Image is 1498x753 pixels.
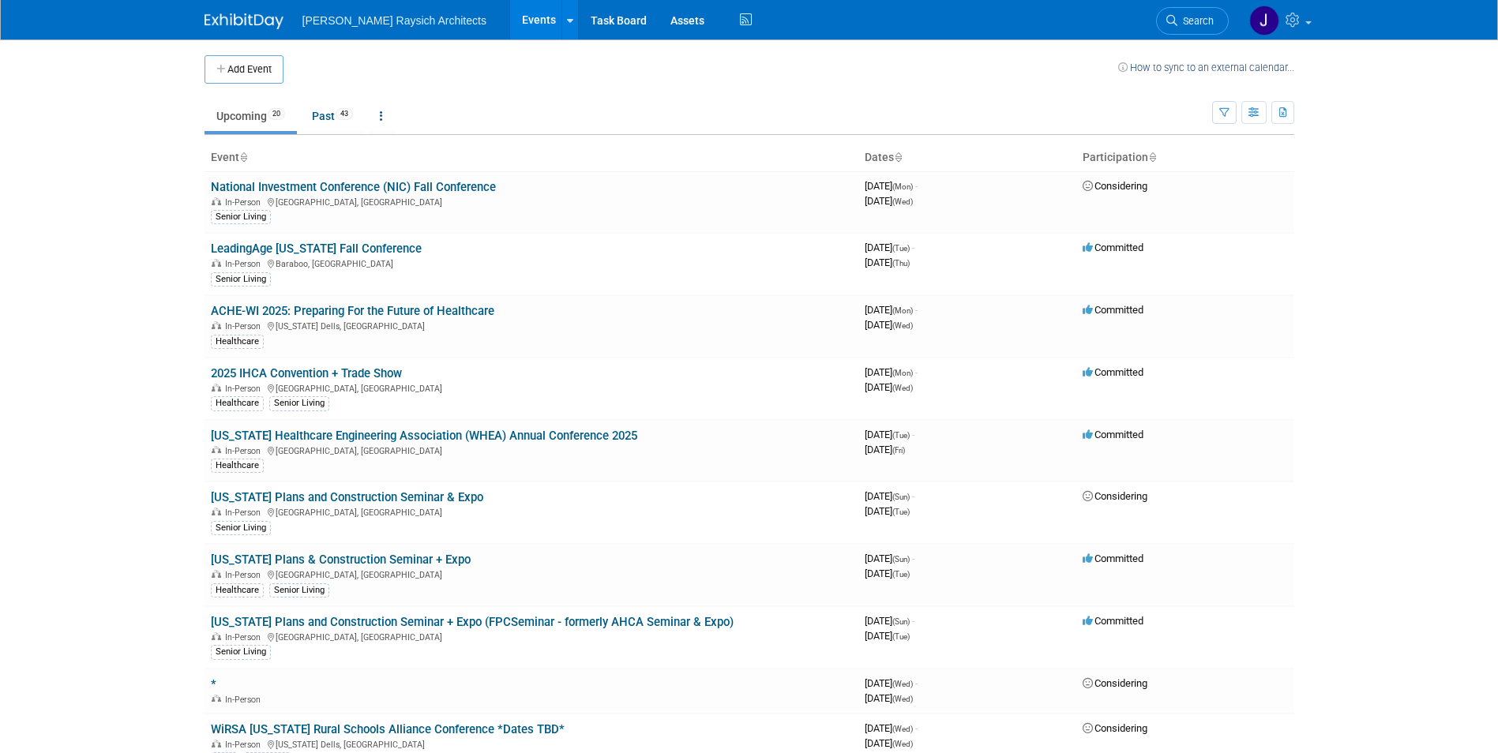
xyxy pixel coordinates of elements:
span: [DATE] [865,381,913,393]
span: In-Person [225,384,265,394]
span: (Wed) [892,321,913,330]
span: In-Person [225,632,265,642]
div: Senior Living [269,583,329,598]
span: - [912,553,914,564]
span: (Sun) [892,617,910,626]
span: [DATE] [865,505,910,517]
img: Jenna Hammer [1249,6,1279,36]
span: Committed [1083,242,1143,253]
span: - [912,429,914,440]
img: In-Person Event [212,321,221,329]
span: [PERSON_NAME] Raysich Architects [302,14,486,27]
div: [GEOGRAPHIC_DATA], [GEOGRAPHIC_DATA] [211,568,852,580]
span: (Wed) [892,680,913,688]
span: - [912,490,914,502]
span: [DATE] [865,319,913,331]
span: - [912,615,914,627]
a: Past43 [300,101,365,131]
span: In-Person [225,740,265,750]
div: [GEOGRAPHIC_DATA], [GEOGRAPHIC_DATA] [211,381,852,394]
a: LeadingAge [US_STATE] Fall Conference [211,242,422,256]
th: Dates [858,144,1076,171]
span: - [915,677,918,689]
div: [GEOGRAPHIC_DATA], [GEOGRAPHIC_DATA] [211,195,852,208]
a: [US_STATE] Plans and Construction Seminar + Expo (FPCSeminar - formerly AHCA Seminar & Expo) [211,615,734,629]
span: 20 [268,108,285,120]
span: (Mon) [892,306,913,315]
img: ExhibitDay [205,13,283,29]
div: Senior Living [211,210,271,224]
span: (Wed) [892,725,913,733]
div: Senior Living [269,396,329,410]
span: (Mon) [892,369,913,377]
span: (Sun) [892,555,910,564]
div: Baraboo, [GEOGRAPHIC_DATA] [211,257,852,269]
span: (Wed) [892,384,913,392]
a: Search [1156,7,1229,35]
span: [DATE] [865,630,910,642]
a: [US_STATE] Plans & Construction Seminar + Expo [211,553,471,567]
span: In-Person [225,695,265,705]
th: Event [205,144,858,171]
a: National Investment Conference (NIC) Fall Conference [211,180,496,194]
span: Committed [1083,304,1143,316]
span: Considering [1083,677,1147,689]
div: [GEOGRAPHIC_DATA], [GEOGRAPHIC_DATA] [211,444,852,456]
a: [US_STATE] Plans and Construction Seminar & Expo [211,490,483,504]
span: [DATE] [865,304,918,316]
div: [US_STATE] Dells, [GEOGRAPHIC_DATA] [211,319,852,332]
span: Considering [1083,722,1147,734]
div: [GEOGRAPHIC_DATA], [GEOGRAPHIC_DATA] [211,630,852,642]
span: (Thu) [892,259,910,268]
a: [US_STATE] Healthcare Engineering Association (WHEA) Annual Conference 2025 [211,429,637,443]
span: (Tue) [892,244,910,253]
span: [DATE] [865,722,918,734]
a: 2025 IHCA Convention + Trade Show [211,366,402,380]
img: In-Person Event [212,197,221,205]
span: [DATE] [865,490,914,502]
div: Healthcare [211,335,264,349]
div: [US_STATE] Dells, [GEOGRAPHIC_DATA] [211,737,852,750]
div: Senior Living [211,645,271,659]
a: Sort by Event Name [239,151,247,163]
span: - [915,722,918,734]
span: Search [1177,15,1214,27]
span: [DATE] [865,615,914,627]
div: Healthcare [211,396,264,410]
div: Healthcare [211,583,264,598]
span: (Wed) [892,197,913,206]
span: In-Person [225,197,265,208]
span: [DATE] [865,366,918,378]
span: (Tue) [892,632,910,641]
img: In-Person Event [212,446,221,454]
img: In-Person Event [212,508,221,515]
span: In-Person [225,259,265,269]
img: In-Person Event [212,695,221,702]
span: In-Person [225,570,265,580]
div: Healthcare [211,459,264,473]
span: [DATE] [865,429,914,440]
span: In-Person [225,508,265,518]
a: How to sync to an external calendar... [1118,62,1294,73]
span: In-Person [225,321,265,332]
span: (Tue) [892,431,910,440]
span: [DATE] [865,692,913,704]
span: - [915,180,918,192]
span: - [915,304,918,316]
a: Upcoming20 [205,101,297,131]
span: Considering [1083,180,1147,192]
span: (Wed) [892,695,913,703]
img: In-Person Event [212,740,221,747]
div: [GEOGRAPHIC_DATA], [GEOGRAPHIC_DATA] [211,505,852,518]
img: In-Person Event [212,632,221,640]
a: WiRSA [US_STATE] Rural Schools Alliance Conference *Dates TBD* [211,722,565,736]
span: [DATE] [865,677,918,689]
img: In-Person Event [212,259,221,267]
a: ACHE-WI 2025: Preparing For the Future of Healthcare [211,304,494,318]
span: [DATE] [865,737,913,749]
span: (Sun) [892,493,910,501]
a: Sort by Start Date [894,151,902,163]
span: [DATE] [865,180,918,192]
span: [DATE] [865,242,914,253]
div: Senior Living [211,521,271,535]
